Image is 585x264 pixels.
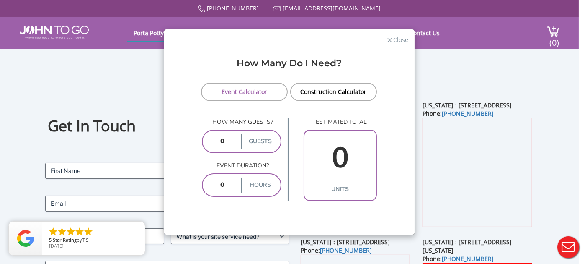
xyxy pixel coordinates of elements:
[205,134,240,149] input: 0
[83,227,93,237] li: 
[392,35,408,43] span: Close
[49,238,138,243] span: by
[66,227,76,237] li: 
[551,230,585,264] button: Live Chat
[75,227,85,237] li: 
[57,227,67,237] li: 
[17,230,34,247] img: Review Rating
[48,227,58,237] li: 
[241,134,278,149] label: guests
[202,118,281,126] p: How many guests?
[201,83,288,101] a: Event Calculator
[307,182,374,197] label: units
[170,57,408,82] div: How Many Do I Need?
[53,237,77,243] span: Star Rating
[304,118,377,126] p: estimated total
[202,162,281,170] p: Event duration?
[307,134,374,182] input: 0
[241,178,278,193] label: hours
[205,178,240,193] input: 0
[387,33,392,46] span: ×
[387,35,408,44] button: Close
[49,237,52,243] span: 5
[49,243,64,249] span: [DATE]
[290,83,377,101] a: Construction Calculator
[82,237,88,243] span: T S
